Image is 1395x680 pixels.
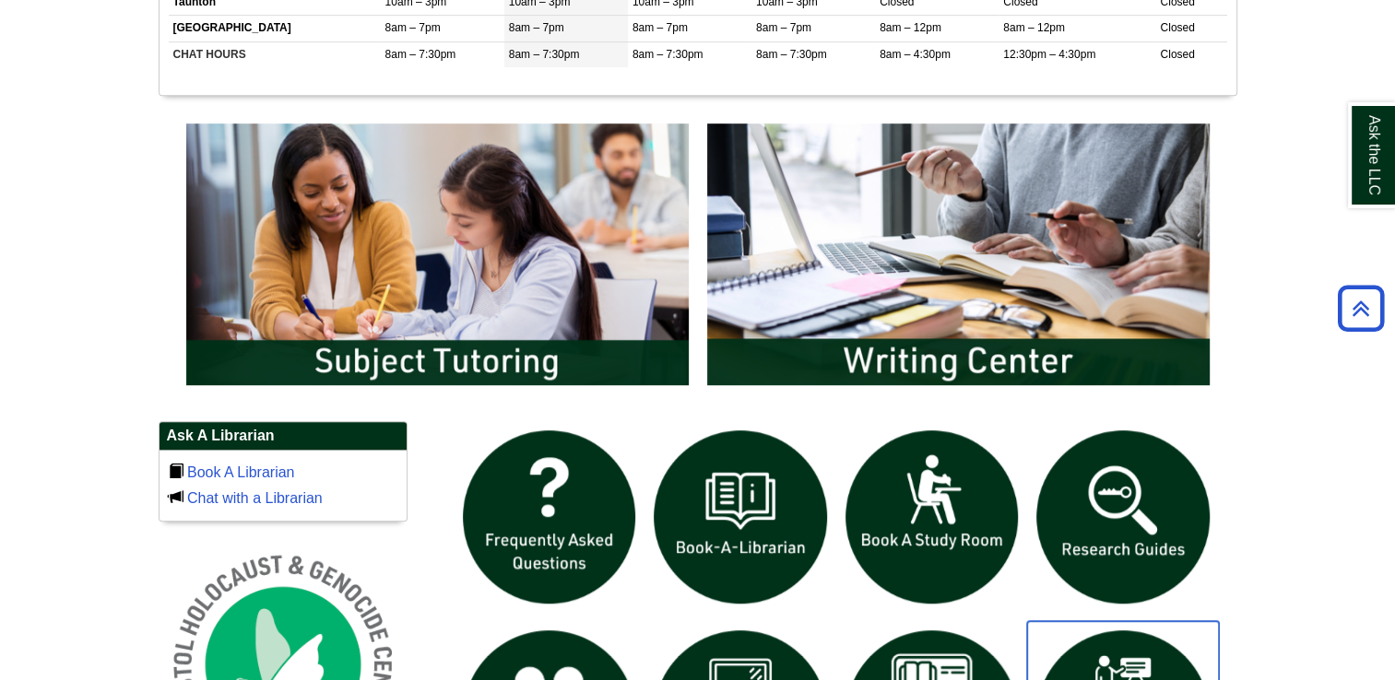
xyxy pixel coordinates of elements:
span: 8am – 12pm [1003,21,1065,34]
a: Book A Librarian [187,464,295,480]
span: Closed [1160,21,1194,34]
span: 8am – 7:30pm [509,48,580,61]
span: 8am – 7pm [385,21,441,34]
span: 8am – 7:30pm [632,48,703,61]
img: Subject Tutoring Information [177,114,698,394]
span: 8am – 4:30pm [880,48,951,61]
img: Writing Center Information [698,114,1219,394]
span: 8am – 12pm [880,21,941,34]
span: 12:30pm – 4:30pm [1003,48,1095,61]
span: Closed [1160,48,1194,61]
span: 8am – 7:30pm [385,48,456,61]
td: CHAT HOURS [169,41,381,67]
img: Book a Librarian icon links to book a librarian web page [644,421,836,613]
img: Research Guides icon links to research guides web page [1027,421,1219,613]
span: 8am – 7:30pm [756,48,827,61]
h2: Ask A Librarian [160,422,407,451]
div: slideshow [177,114,1219,403]
span: 8am – 7pm [756,21,811,34]
img: frequently asked questions [454,421,645,613]
a: Chat with a Librarian [187,490,323,506]
a: Back to Top [1331,296,1390,321]
td: [GEOGRAPHIC_DATA] [169,16,381,41]
span: 8am – 7pm [509,21,564,34]
img: book a study room icon links to book a study room web page [836,421,1028,613]
span: 8am – 7pm [632,21,688,34]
